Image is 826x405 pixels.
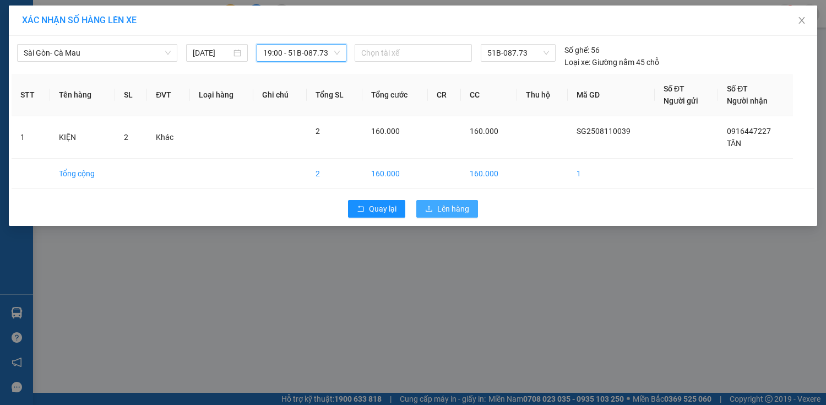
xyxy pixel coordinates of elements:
[727,127,771,136] span: 0916447227
[357,205,365,214] span: rollback
[564,56,590,68] span: Loại xe:
[348,200,405,218] button: rollbackQuay lại
[564,44,600,56] div: 56
[22,15,137,25] span: XÁC NHẬN SỐ HÀNG LÊN XE
[461,159,517,189] td: 160.000
[416,200,478,218] button: uploadLên hàng
[568,74,655,116] th: Mã GD
[12,116,50,159] td: 1
[470,127,498,136] span: 160.000
[727,84,748,93] span: Số ĐT
[307,74,362,116] th: Tổng SL
[24,45,171,61] span: Sài Gòn- Cà Mau
[797,16,806,25] span: close
[727,96,768,105] span: Người nhận
[50,74,115,116] th: Tên hàng
[263,45,340,61] span: 19:00 - 51B-087.73
[564,56,659,68] div: Giường nằm 45 chỗ
[664,84,684,93] span: Số ĐT
[362,159,428,189] td: 160.000
[253,74,307,116] th: Ghi chú
[362,74,428,116] th: Tổng cước
[190,74,253,116] th: Loại hàng
[307,159,362,189] td: 2
[371,127,400,136] span: 160.000
[193,47,231,59] input: 11/08/2025
[664,96,698,105] span: Người gửi
[147,116,190,159] td: Khác
[727,139,741,148] span: TÂN
[50,116,115,159] td: KIỆN
[461,74,517,116] th: CC
[316,127,320,136] span: 2
[147,74,190,116] th: ĐVT
[124,133,128,142] span: 2
[517,74,568,116] th: Thu hộ
[487,45,549,61] span: 51B-087.73
[568,159,655,189] td: 1
[50,159,115,189] td: Tổng cộng
[786,6,817,36] button: Close
[577,127,631,136] span: SG2508110039
[428,74,461,116] th: CR
[564,44,589,56] span: Số ghế:
[437,203,469,215] span: Lên hàng
[12,74,50,116] th: STT
[369,203,396,215] span: Quay lại
[425,205,433,214] span: upload
[115,74,147,116] th: SL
